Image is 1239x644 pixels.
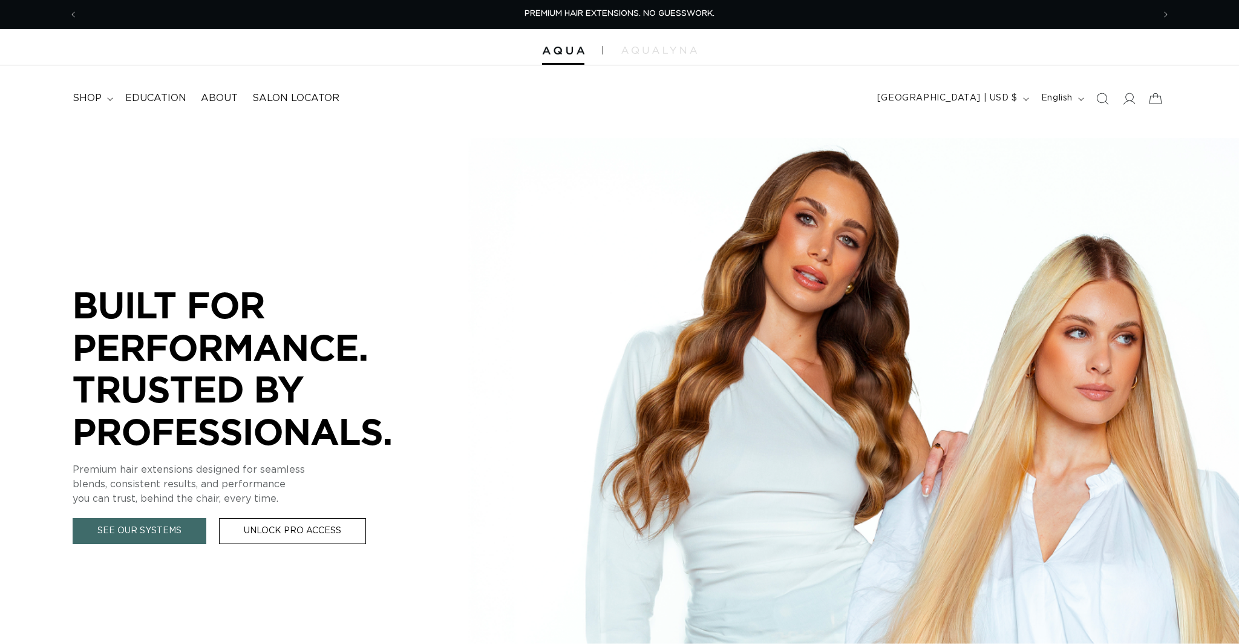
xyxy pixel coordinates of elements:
[73,518,206,544] a: See Our Systems
[1041,92,1073,105] span: English
[201,92,238,105] span: About
[525,10,714,18] span: PREMIUM HAIR EXTENSIONS. NO GUESSWORK.
[1034,87,1089,110] button: English
[252,92,339,105] span: Salon Locator
[870,87,1034,110] button: [GEOGRAPHIC_DATA] | USD $
[65,85,118,112] summary: shop
[73,284,436,452] p: BUILT FOR PERFORMANCE. TRUSTED BY PROFESSIONALS.
[542,47,584,55] img: Aqua Hair Extensions
[1089,85,1116,112] summary: Search
[194,85,245,112] a: About
[73,92,102,105] span: shop
[118,85,194,112] a: Education
[73,462,436,506] p: Premium hair extensions designed for seamless blends, consistent results, and performance you can...
[219,518,366,544] a: Unlock Pro Access
[245,85,347,112] a: Salon Locator
[60,3,87,26] button: Previous announcement
[1152,3,1179,26] button: Next announcement
[125,92,186,105] span: Education
[877,92,1018,105] span: [GEOGRAPHIC_DATA] | USD $
[621,47,697,54] img: aqualyna.com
